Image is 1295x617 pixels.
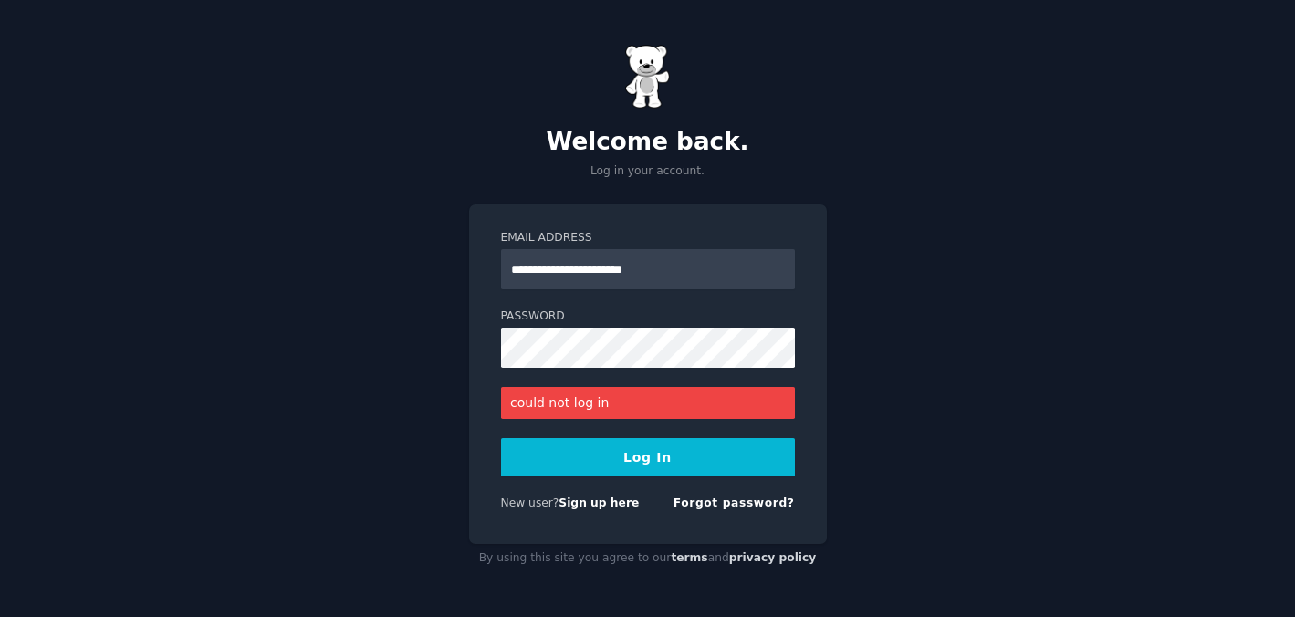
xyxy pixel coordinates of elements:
[501,308,795,325] label: Password
[501,230,795,246] label: Email Address
[625,45,671,109] img: Gummy Bear
[559,497,639,509] a: Sign up here
[469,163,827,180] p: Log in your account.
[469,544,827,573] div: By using this site you agree to our and
[501,497,559,509] span: New user?
[501,387,795,419] div: could not log in
[671,551,707,564] a: terms
[501,438,795,476] button: Log In
[674,497,795,509] a: Forgot password?
[729,551,817,564] a: privacy policy
[469,128,827,157] h2: Welcome back.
